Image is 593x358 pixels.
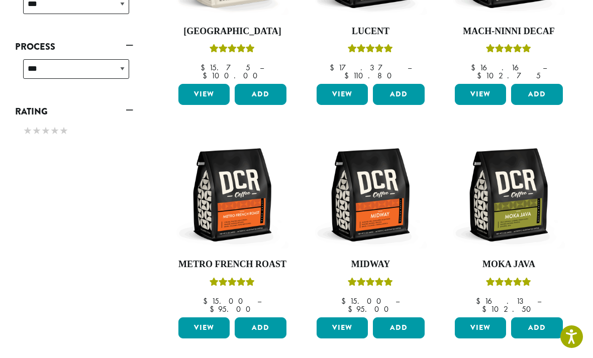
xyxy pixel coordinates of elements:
bdi: 102.50 [482,304,536,314]
a: View [317,317,368,338]
span: $ [348,304,356,314]
span: – [408,62,412,73]
h4: Metro French Roast [176,259,289,270]
span: $ [203,70,211,81]
img: DCR-12oz-Midway-Stock-scaled.png [314,138,427,251]
span: ★ [59,124,68,138]
span: $ [330,62,338,73]
img: DCR-12oz-Metro-French-Roast-Stock-scaled.png [176,138,289,251]
span: ★ [32,124,41,138]
div: Rated 5.00 out of 5 [348,276,393,291]
a: MidwayRated 5.00 out of 5 [314,138,427,313]
bdi: 15.00 [203,296,248,306]
bdi: 100.00 [203,70,262,81]
bdi: 102.75 [477,70,541,81]
a: View [455,84,506,105]
span: – [543,62,547,73]
h4: Moka Java [452,259,565,270]
a: View [317,84,368,105]
h4: [GEOGRAPHIC_DATA] [176,26,289,37]
h4: Mach-Ninni Decaf [452,26,565,37]
div: Rated 5.00 out of 5 [210,276,255,291]
button: Add [373,317,424,338]
bdi: 16.16 [471,62,533,73]
span: $ [471,62,479,73]
img: DCR-12oz-Moka-Java-Stock-scaled.png [452,138,565,251]
span: $ [476,296,484,306]
div: Rated 4.83 out of 5 [210,43,255,58]
span: $ [203,296,212,306]
span: $ [210,304,218,314]
button: Add [373,84,424,105]
div: Rated 5.00 out of 5 [486,43,531,58]
span: ★ [50,124,59,138]
button: Add [235,317,286,338]
span: – [396,296,400,306]
div: Rated 5.00 out of 5 [348,43,393,58]
a: View [178,317,230,338]
span: ★ [41,124,50,138]
a: View [455,317,506,338]
bdi: 15.00 [341,296,386,306]
span: $ [201,62,209,73]
bdi: 95.00 [210,304,255,314]
h4: Midway [314,259,427,270]
a: View [178,84,230,105]
span: $ [341,296,350,306]
a: Metro French RoastRated 5.00 out of 5 [176,138,289,313]
bdi: 17.37 [330,62,398,73]
a: Rating [15,103,133,120]
button: Add [511,84,562,105]
bdi: 15.75 [201,62,250,73]
span: $ [482,304,490,314]
div: Process [15,55,133,91]
bdi: 95.00 [348,304,393,314]
button: Add [511,317,562,338]
a: Process [15,38,133,55]
h4: Lucent [314,26,427,37]
span: – [257,296,261,306]
span: $ [477,70,485,81]
span: – [260,62,264,73]
div: Rated 5.00 out of 5 [486,276,531,291]
a: Moka JavaRated 5.00 out of 5 [452,138,565,313]
bdi: 16.13 [476,296,528,306]
span: ★ [23,124,32,138]
span: – [537,296,541,306]
span: $ [344,70,353,81]
div: Rating [15,120,133,143]
bdi: 110.80 [344,70,397,81]
button: Add [235,84,286,105]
